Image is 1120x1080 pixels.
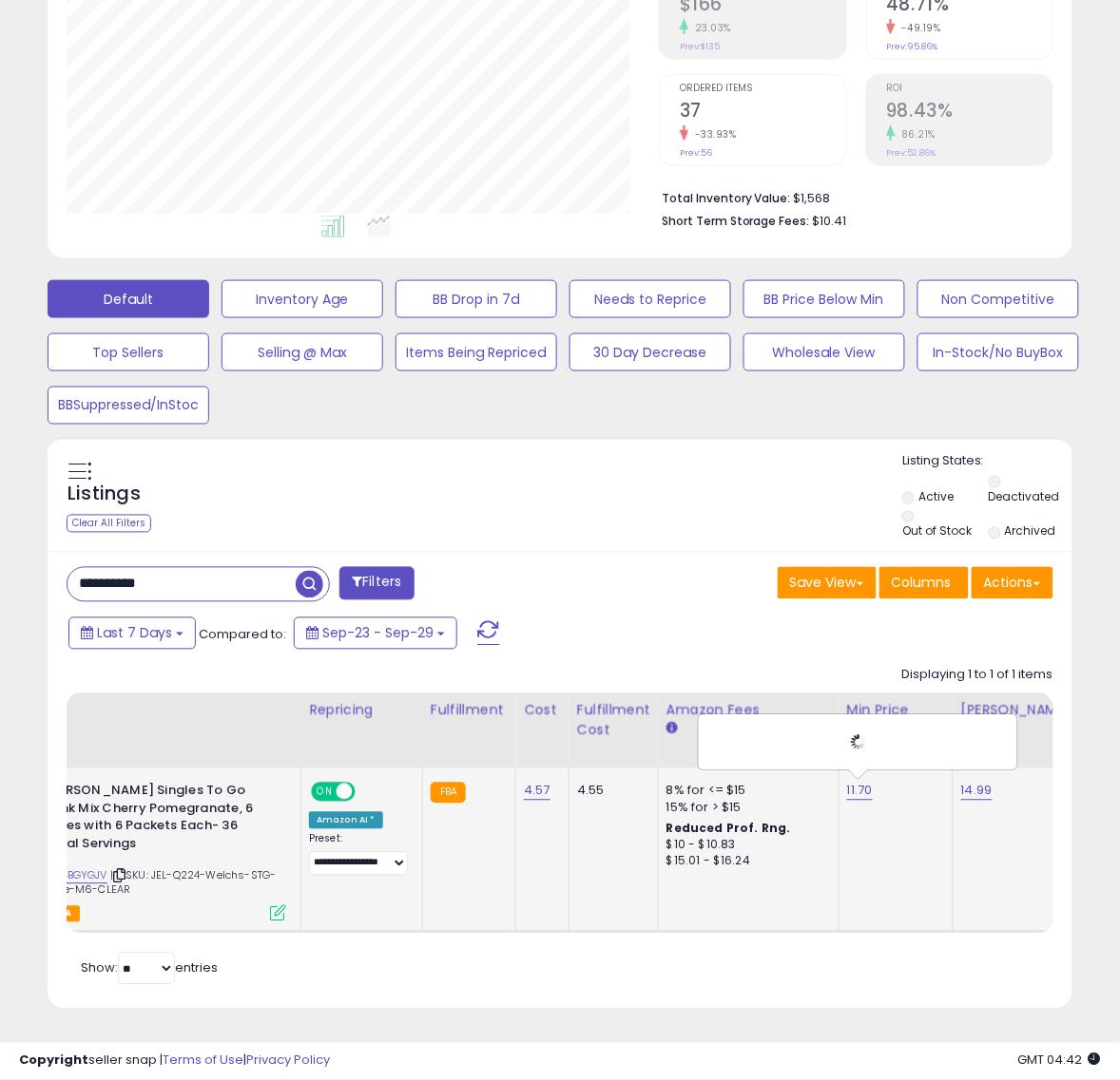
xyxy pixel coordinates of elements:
[666,800,824,817] div: 15% for > $15
[431,783,466,804] small: FBA
[577,701,650,741] div: Fulfillment Cost
[222,280,383,318] button: Inventory Age
[294,617,457,650] button: Sep-23 - Sep-29
[887,41,938,52] small: Prev: 95.86%
[666,838,824,854] div: $10 - $10.83
[917,333,1079,371] button: In-Stock/No BuyBox
[688,21,731,35] small: 23.03%
[81,959,218,977] span: Show: entries
[48,333,209,371] button: Top Sellers
[666,854,824,870] div: $15.01 - $16.24
[662,213,810,229] b: Short Term Storage Fees:
[353,785,383,801] span: OFF
[778,567,877,599] button: Save View
[662,185,1039,208] li: $1,568
[680,41,720,52] small: Prev: $135
[524,701,561,721] div: Cost
[396,333,557,371] button: Items Being Repriced
[902,667,1053,685] div: Displaying 1 to 1 of 1 items
[666,721,678,738] small: Amazon Fees.
[222,333,383,371] button: Selling @ Max
[813,212,847,230] span: $10.41
[680,147,712,159] small: Prev: 56
[972,567,1053,599] button: Actions
[743,280,905,318] button: BB Price Below Min
[1005,523,1056,540] label: Archived
[570,333,731,371] button: 30 Day Decrease
[431,701,508,721] div: Fulfillment
[40,868,107,884] a: B0C4BGYGJV
[19,1052,330,1071] div: seller snap | |
[902,523,972,540] label: Out of Stock
[887,100,1053,125] h2: 98.43%
[680,84,846,94] span: Ordered Items
[896,127,937,142] small: 86.21%
[847,701,945,721] div: Min Price
[918,489,954,505] label: Active
[666,821,791,837] b: Reduced Prof. Rng.
[666,701,831,721] div: Amazon Fees
[67,515,151,533] div: Clear All Filters
[97,624,172,643] span: Last 7 Days
[339,567,414,600] button: Filters
[662,190,791,206] b: Total Inventory Value:
[68,482,141,508] h5: Listings
[680,100,846,125] h2: 37
[577,783,644,800] div: 4.55
[309,833,408,876] div: Preset:
[322,624,434,643] span: Sep-23 - Sep-29
[1,868,277,897] span: | SKU: JEL-Q224-Welchs-STG-ChryPmgrnte-M6-CLEAR
[199,626,286,644] span: Compared to:
[743,333,905,371] button: Wholesale View
[989,489,1060,505] label: Deactivated
[524,782,550,801] a: 4.57
[902,453,1072,471] p: Listing States:
[887,147,937,159] small: Prev: 52.86%
[917,280,1079,318] button: Non Competitive
[666,783,824,800] div: 8% for <= $15
[570,280,731,318] button: Needs to Reprice
[313,785,337,801] span: ON
[246,1052,330,1070] a: Privacy Policy
[892,574,952,593] span: Columns
[1018,1052,1101,1070] span: 2025-10-7 04:42 GMT
[396,280,557,318] button: BB Drop in 7d
[68,617,196,650] button: Last 7 Days
[48,280,209,318] button: Default
[48,387,209,425] button: BBSuppressed/InStoc
[887,84,1053,94] span: ROI
[309,812,383,829] div: Amazon AI *
[688,127,737,142] small: -33.93%
[163,1052,243,1070] a: Terms of Use
[961,701,1074,721] div: [PERSON_NAME]
[19,1052,88,1070] strong: Copyright
[309,701,415,721] div: Repricing
[896,21,942,35] small: -49.19%
[847,782,873,801] a: 11.70
[44,783,275,858] b: [PERSON_NAME] Singles To Go Drink Mix Cherry Pomegranate, 6 Boxes with 6 Packets Each- 36 Total S...
[961,782,993,801] a: 14.99
[879,567,969,599] button: Columns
